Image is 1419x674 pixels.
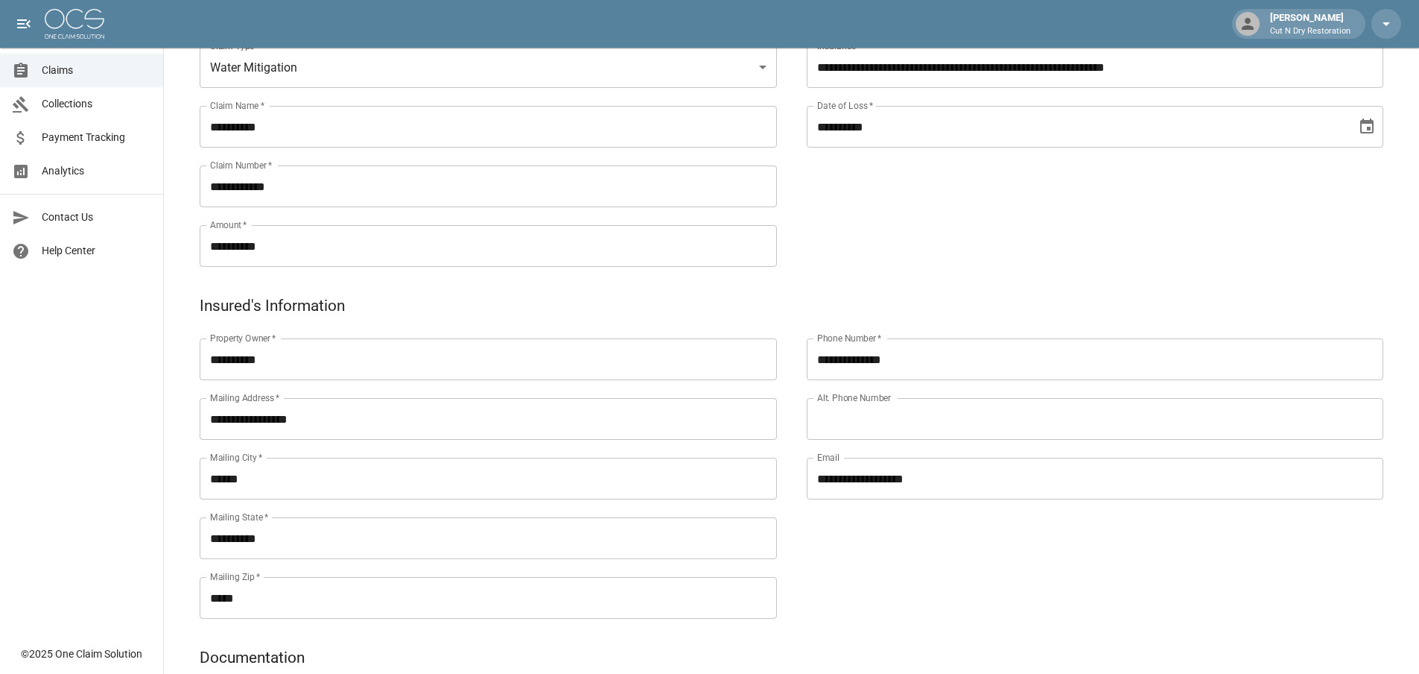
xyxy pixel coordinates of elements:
label: Alt. Phone Number [817,391,891,404]
label: Property Owner [210,332,276,344]
label: Phone Number [817,332,881,344]
label: Mailing Address [210,391,279,404]
label: Date of Loss [817,99,873,112]
div: Water Mitigation [200,46,777,88]
span: Contact Us [42,210,151,225]
label: Mailing Zip [210,570,261,583]
span: Help Center [42,243,151,259]
span: Claims [42,63,151,78]
button: Choose date, selected date is Aug 4, 2025 [1352,112,1382,142]
label: Claim Number [210,159,272,171]
label: Amount [210,218,247,231]
span: Analytics [42,163,151,179]
img: ocs-logo-white-transparent.png [45,9,104,39]
div: © 2025 One Claim Solution [21,646,142,661]
label: Mailing State [210,511,268,523]
div: [PERSON_NAME] [1264,10,1356,37]
label: Mailing City [210,451,263,464]
span: Payment Tracking [42,130,151,145]
span: Collections [42,96,151,112]
p: Cut N Dry Restoration [1270,25,1350,38]
button: open drawer [9,9,39,39]
label: Claim Name [210,99,264,112]
label: Email [817,451,839,464]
